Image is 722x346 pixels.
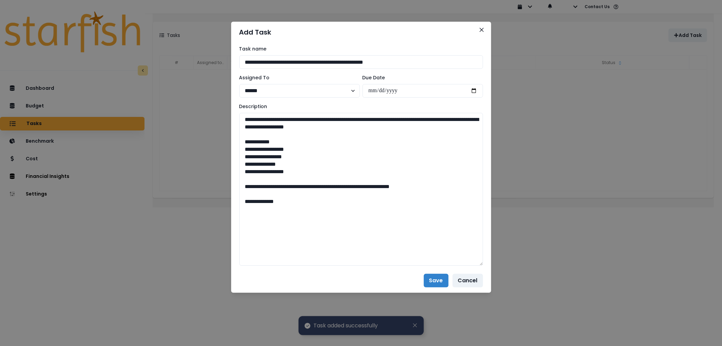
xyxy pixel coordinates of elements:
label: Assigned To [239,74,356,81]
label: Task name [239,45,479,53]
button: Close [476,24,487,35]
label: Description [239,103,479,110]
header: Add Task [231,22,491,43]
label: Due Date [363,74,479,81]
button: Cancel [453,274,483,287]
button: Save [424,274,448,287]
